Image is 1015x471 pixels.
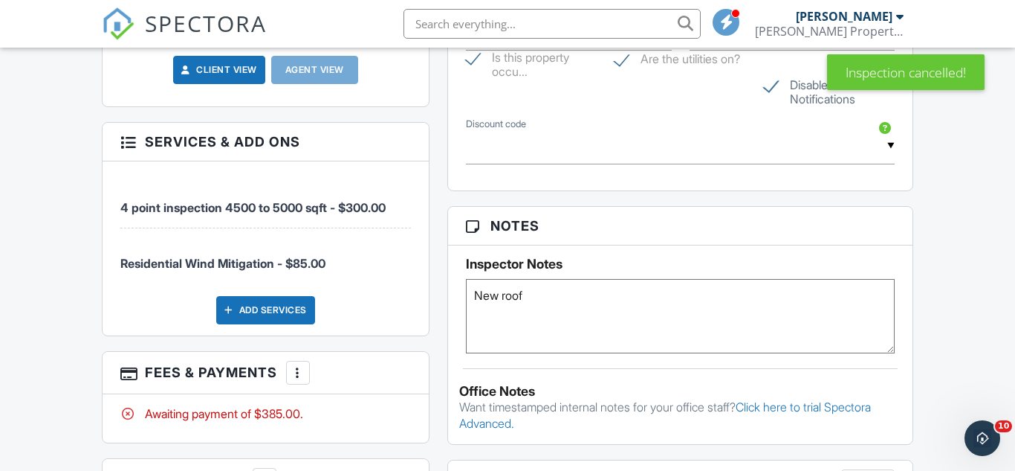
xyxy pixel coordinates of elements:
div: Office Notes [459,384,901,399]
a: Click here to trial Spectora Advanced. [459,400,871,431]
textarea: New roof [466,279,895,353]
li: Service: Residential Wind Mitigation [120,228,411,283]
div: Inspection cancelled! [827,54,985,90]
a: Client View [178,63,257,77]
div: Add Services [216,296,315,324]
h5: Inspector Notes [466,257,895,272]
div: [PERSON_NAME] [796,9,892,24]
h3: Notes [448,207,912,246]
li: Service: 4 point inspection 4500 to 5000 sqft [120,173,411,228]
span: SPECTORA [145,7,267,39]
img: The Best Home Inspection Software - Spectora [102,7,134,40]
span: 10 [995,420,1012,432]
span: 4 point inspection 4500 to 5000 sqft - $300.00 [120,200,386,215]
label: Are the utilities on? [614,52,740,71]
a: SPECTORA [102,20,267,51]
label: Discount code [466,118,526,131]
h3: Fees & Payments [103,352,429,394]
h3: Services & Add ons [103,123,429,161]
input: Search everything... [403,9,701,39]
span: Residential Wind Mitigation - $85.00 [120,256,325,271]
iframe: Intercom live chat [964,420,1000,456]
p: Want timestamped internal notes for your office staff? [459,399,901,432]
label: Disable All Notifications [764,78,895,97]
div: Bowman Property Inspections [755,24,904,39]
div: Awaiting payment of $385.00. [120,406,411,422]
label: Is this property occupied? [466,51,597,69]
